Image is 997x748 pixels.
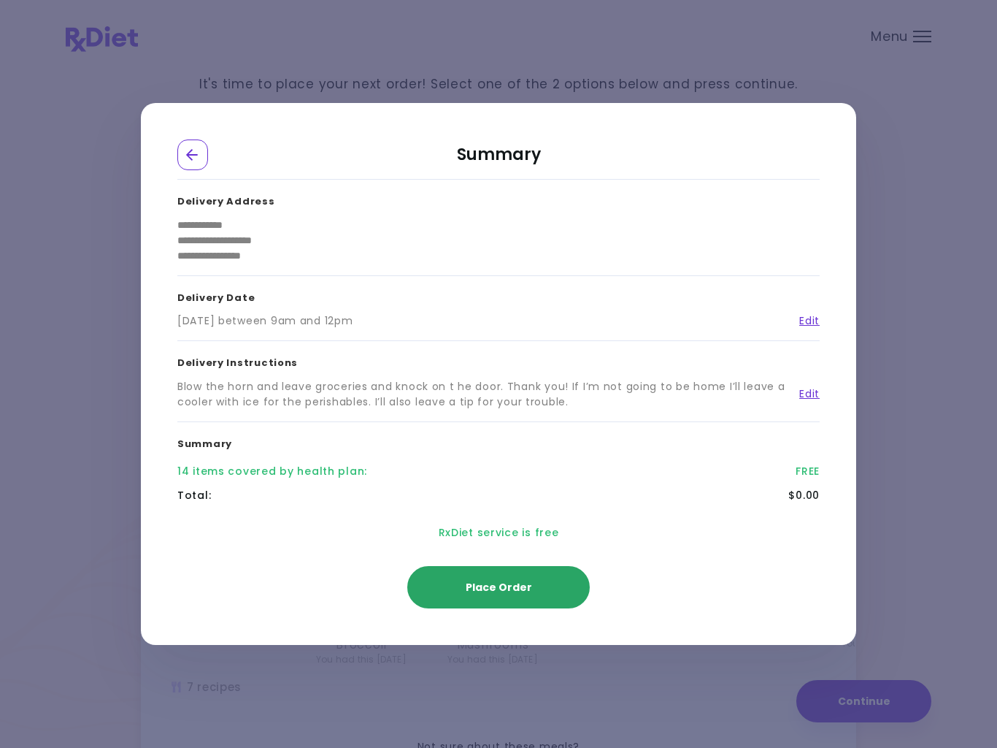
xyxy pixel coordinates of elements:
[177,422,820,460] h3: Summary
[177,379,788,410] div: Blow the horn and leave groceries and knock on t he door. Thank you! If I’m not going to be home ...
[177,180,820,218] h3: Delivery Address
[407,566,590,608] button: Place Order
[788,386,820,402] a: Edit
[177,140,820,180] h2: Summary
[177,313,353,329] div: [DATE] between 9am and 12pm
[466,580,532,595] span: Place Order
[177,464,367,479] div: 14 items covered by health plan :
[177,508,820,558] div: RxDiet service is free
[177,140,208,170] div: Go Back
[177,276,820,314] h3: Delivery Date
[788,488,820,503] div: $0.00
[788,313,820,329] a: Edit
[796,464,820,479] div: FREE
[177,341,820,379] h3: Delivery Instructions
[177,488,211,503] div: Total :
